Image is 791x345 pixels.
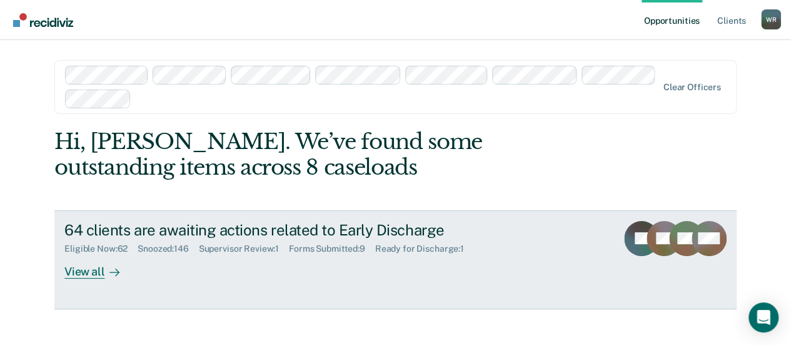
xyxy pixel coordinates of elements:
div: View all [64,254,134,279]
div: Supervisor Review : 1 [199,244,289,254]
div: Snoozed : 146 [138,244,199,254]
div: Eligible Now : 62 [64,244,138,254]
div: Open Intercom Messenger [748,302,778,332]
button: Profile dropdown button [761,9,781,29]
div: 64 clients are awaiting actions related to Early Discharge [64,221,503,239]
div: Forms Submitted : 9 [289,244,375,254]
div: Clear officers [663,82,721,93]
div: W R [761,9,781,29]
div: Hi, [PERSON_NAME]. We’ve found some outstanding items across 8 caseloads [54,129,600,180]
a: 64 clients are awaiting actions related to Early DischargeEligible Now:62Snoozed:146Supervisor Re... [54,210,737,309]
img: Recidiviz [13,13,73,27]
div: Ready for Discharge : 1 [375,244,474,254]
